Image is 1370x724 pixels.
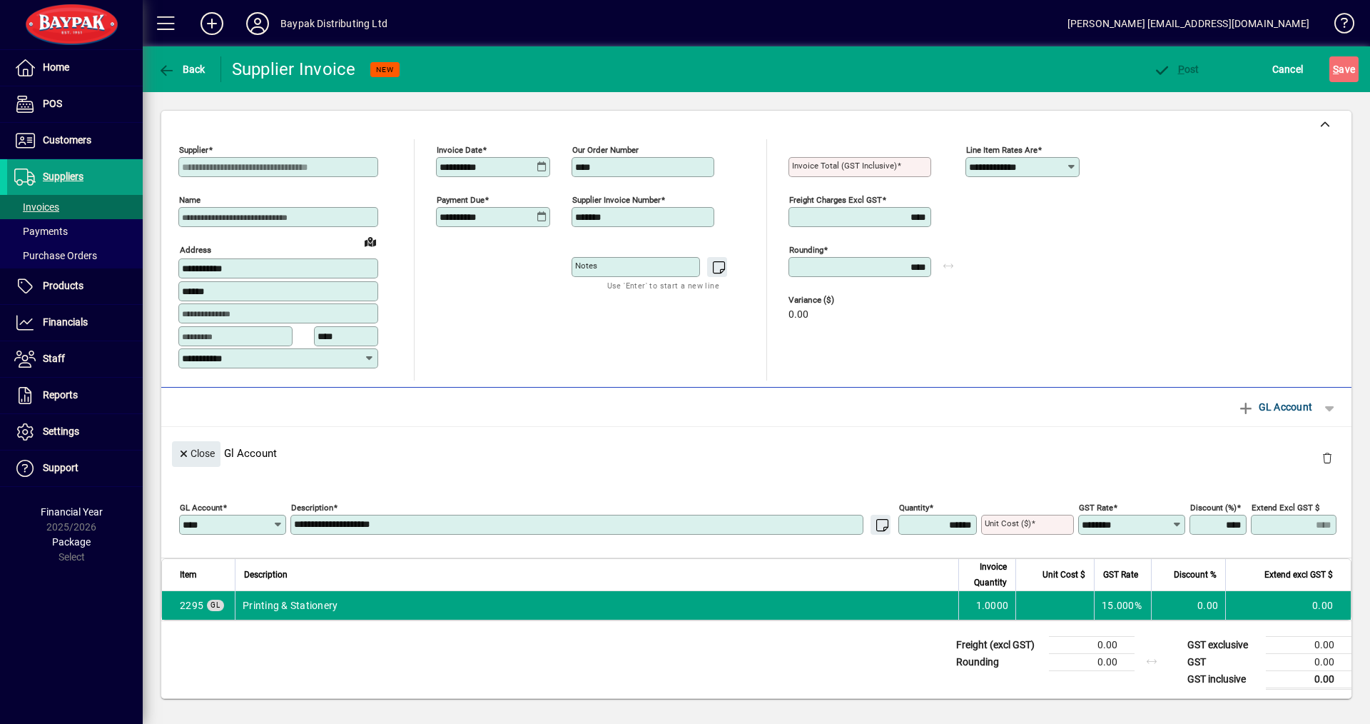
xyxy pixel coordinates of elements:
[7,195,143,219] a: Invoices
[376,65,394,74] span: NEW
[235,11,280,36] button: Profile
[958,591,1015,620] td: 1.0000
[14,201,59,213] span: Invoices
[437,195,484,205] mat-label: Payment due
[7,305,143,341] a: Financials
[244,567,288,583] span: Description
[43,462,78,473] span: Support
[14,226,68,237] span: Payments
[1079,502,1113,512] mat-label: GST rate
[1272,58,1304,81] span: Cancel
[43,280,83,291] span: Products
[1333,58,1355,81] span: ave
[43,171,83,182] span: Suppliers
[789,245,823,255] mat-label: Rounding
[7,86,143,122] a: POS
[43,316,88,328] span: Financials
[1150,56,1203,82] button: Post
[1180,653,1266,670] td: GST
[1310,451,1344,464] app-page-header-button: Delete
[179,195,201,205] mat-label: Name
[949,636,1049,653] td: Freight (excl GST)
[1067,12,1309,35] div: [PERSON_NAME] [EMAIL_ADDRESS][DOMAIN_NAME]
[1151,591,1225,620] td: 0.00
[7,341,143,377] a: Staff
[1178,64,1184,75] span: P
[1310,441,1344,476] button: Delete
[43,426,79,437] span: Settings
[43,61,69,73] span: Home
[180,567,197,583] span: Item
[572,145,639,155] mat-label: Our order number
[43,389,78,401] span: Reports
[280,12,387,35] div: Baypak Distributing Ltd
[180,502,223,512] mat-label: GL Account
[178,442,215,466] span: Close
[1190,502,1237,512] mat-label: Discount (%)
[43,134,91,146] span: Customers
[1266,636,1351,653] td: 0.00
[143,56,221,82] app-page-header-button: Back
[1329,56,1359,82] button: Save
[291,502,333,512] mat-label: Description
[1180,670,1266,688] td: GST inclusive
[575,261,597,271] mat-label: Notes
[572,195,661,205] mat-label: Supplier invoice number
[189,11,235,36] button: Add
[172,441,220,467] button: Close
[154,56,209,82] button: Back
[7,123,143,159] a: Customers
[7,378,143,413] a: Reports
[161,427,1351,479] div: Gl Account
[1094,591,1151,620] td: 15.000%
[7,451,143,486] a: Support
[43,353,65,364] span: Staff
[232,58,356,81] div: Supplier Invoice
[7,243,143,268] a: Purchase Orders
[43,98,62,109] span: POS
[788,309,808,321] span: 0.00
[1264,567,1333,583] span: Extend excl GST $
[1333,64,1339,75] span: S
[1252,502,1319,512] mat-label: Extend excl GST $
[180,598,203,613] span: Printing & Stationery
[788,296,874,305] span: Variance ($)
[1324,3,1352,49] a: Knowledge Base
[966,145,1037,155] mat-label: Line item rates are
[899,502,929,512] mat-label: Quantity
[359,230,382,253] a: View on map
[235,591,958,620] td: Printing & Stationery
[949,653,1049,670] td: Rounding
[52,536,91,548] span: Package
[1174,567,1217,583] span: Discount %
[985,518,1031,528] mat-label: Unit Cost ($)
[607,277,719,293] mat-hint: Use 'Enter' to start a new line
[210,601,220,609] span: GL
[7,219,143,243] a: Payments
[7,268,143,304] a: Products
[792,161,897,171] mat-label: Invoice Total (GST inclusive)
[168,446,224,459] app-page-header-button: Close
[1180,636,1266,653] td: GST exclusive
[7,50,143,86] a: Home
[7,414,143,450] a: Settings
[14,250,97,261] span: Purchase Orders
[1049,636,1135,653] td: 0.00
[1269,56,1307,82] button: Cancel
[1225,591,1351,620] td: 0.00
[1049,653,1135,670] td: 0.00
[1103,567,1138,583] span: GST Rate
[437,145,482,155] mat-label: Invoice date
[789,195,882,205] mat-label: Freight charges excl GST
[968,559,1007,590] span: Invoice Quantity
[1266,670,1351,688] td: 0.00
[41,506,103,518] span: Financial Year
[158,64,205,75] span: Back
[179,145,208,155] mat-label: Supplier
[1266,653,1351,670] td: 0.00
[1042,567,1085,583] span: Unit Cost $
[1153,64,1199,75] span: ost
